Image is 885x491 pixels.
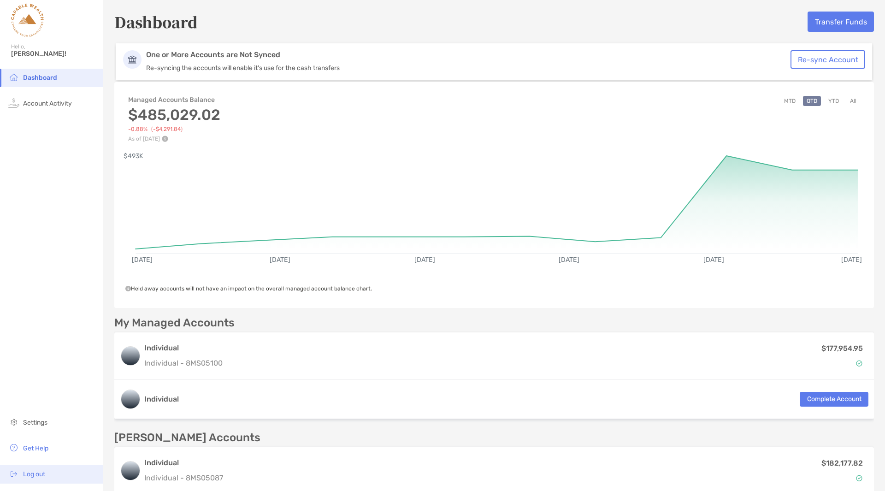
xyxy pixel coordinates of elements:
img: activity icon [8,97,19,108]
button: All [846,96,860,106]
button: Transfer Funds [808,12,874,32]
span: -0.88% [128,126,147,133]
span: Dashboard [23,74,57,82]
text: [DATE] [270,256,290,264]
span: Get Help [23,444,48,452]
text: [DATE] [132,256,153,264]
p: One or More Accounts are Not Synced [146,50,796,59]
img: Account Icon [123,50,142,69]
button: QTD [803,96,821,106]
p: [PERSON_NAME] Accounts [114,432,260,444]
text: [DATE] [703,256,724,264]
h3: Individual [144,343,223,354]
text: $493K [124,152,143,160]
h3: Individual [144,457,223,468]
img: Performance Info [162,136,168,142]
p: My Managed Accounts [114,317,235,329]
text: [DATE] [841,256,862,264]
p: As of [DATE] [128,136,220,142]
img: household icon [8,71,19,83]
img: Zoe Logo [11,4,44,37]
h4: Managed Accounts Balance [128,96,220,104]
img: Account Status icon [856,360,862,367]
img: logout icon [8,468,19,479]
span: [PERSON_NAME]! [11,50,97,58]
p: Individual - 8MS05087 [144,472,223,484]
img: logo account [121,347,140,365]
span: Settings [23,419,47,426]
button: YTD [825,96,843,106]
p: $182,177.82 [821,457,863,469]
span: Held away accounts will not have an impact on the overall managed account balance chart. [125,285,372,292]
p: Individual - 8MS05100 [144,357,223,369]
img: Account Status icon [856,475,862,481]
h5: Dashboard [114,11,198,32]
text: [DATE] [559,256,579,264]
p: $177,954.95 [821,343,863,354]
button: MTD [780,96,799,106]
img: logo account [121,461,140,480]
p: Re-syncing the accounts will enable it's use for the cash transfers [146,64,796,72]
h3: $485,029.02 [128,106,220,124]
img: get-help icon [8,442,19,453]
text: [DATE] [414,256,435,264]
img: settings icon [8,416,19,427]
img: logo account [121,390,140,408]
h3: Individual [144,394,179,405]
button: Complete Account [800,392,868,407]
button: Re-sync Account [791,50,865,69]
span: Log out [23,470,45,478]
span: Account Activity [23,100,72,107]
span: (-$4,291.84) [151,126,183,133]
